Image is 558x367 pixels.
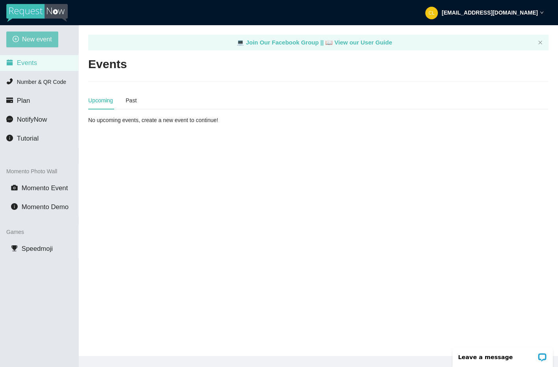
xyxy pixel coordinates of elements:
span: laptop [325,39,333,46]
span: info-circle [11,203,18,210]
span: Number & QR Code [17,79,66,85]
strong: [EMAIL_ADDRESS][DOMAIN_NAME] [442,9,538,16]
span: message [6,116,13,122]
button: close [538,40,543,45]
div: No upcoming events, create a new event to continue! [88,116,237,124]
img: RequestNow [6,4,68,22]
div: Past [126,96,137,105]
h2: Events [88,56,127,72]
img: 71fd231b459e46701a55cef29275c810 [425,7,438,19]
a: laptop Join Our Facebook Group || [237,39,325,46]
span: Plan [17,97,30,104]
span: plus-circle [13,36,19,43]
a: laptop View our User Guide [325,39,392,46]
div: Upcoming [88,96,113,105]
button: plus-circleNew event [6,32,58,47]
span: New event [22,34,52,44]
span: Speedmoji [22,245,53,252]
span: credit-card [6,97,13,104]
span: calendar [6,59,13,66]
iframe: LiveChat chat widget [447,342,558,367]
span: Tutorial [17,135,39,142]
span: phone [6,78,13,85]
span: down [540,11,544,15]
span: Momento Event [22,184,68,192]
span: Events [17,59,37,67]
span: camera [11,184,18,191]
span: info-circle [6,135,13,141]
span: trophy [11,245,18,252]
span: NotifyNow [17,116,47,123]
span: Momento Demo [22,203,69,211]
span: laptop [237,39,244,46]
